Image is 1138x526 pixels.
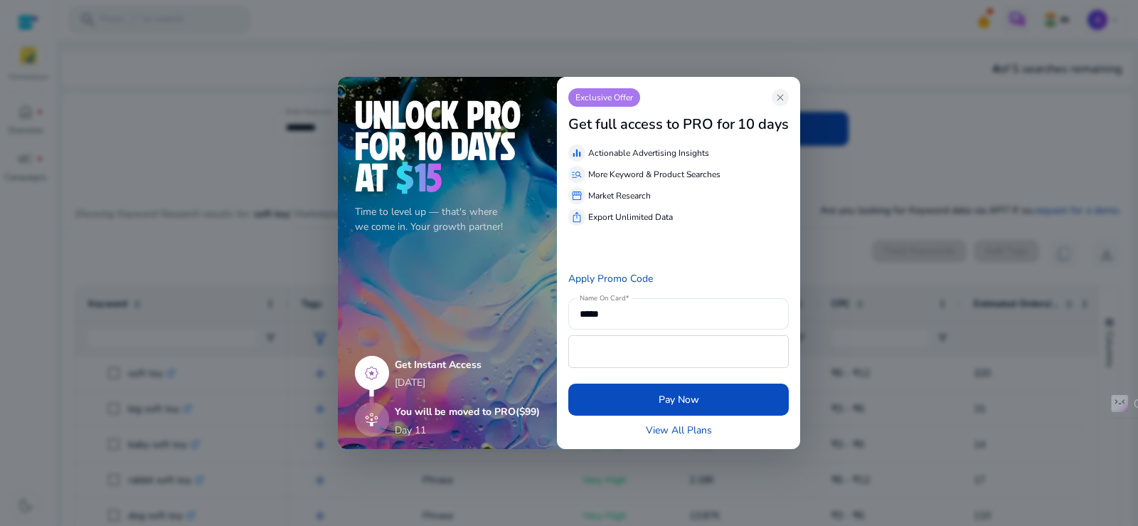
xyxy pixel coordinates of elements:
span: equalizer [571,147,583,159]
p: Time to level up — that's where we come in. Your growth partner! [355,204,540,234]
a: View All Plans [646,423,712,438]
h5: Get Instant Access [395,359,540,372]
p: Actionable Advertising Insights [588,147,709,159]
p: Day 11 [395,423,426,438]
span: manage_search [571,169,583,180]
span: storefront [571,190,583,201]
span: ios_share [571,211,583,223]
p: Market Research [588,189,651,202]
button: Pay Now [568,384,789,416]
a: Apply Promo Code [568,272,653,285]
h3: Get full access to PRO for [568,116,735,133]
span: Pay Now [659,392,699,407]
p: Exclusive Offer [568,88,640,107]
span: ($99) [516,405,540,419]
iframe: Secure payment input frame [576,337,781,366]
span: close [775,92,786,103]
h3: 10 days [738,116,789,133]
p: [DATE] [395,375,540,390]
p: More Keyword & Product Searches [588,168,720,181]
h5: You will be moved to PRO [395,406,540,419]
p: Export Unlimited Data [588,211,673,223]
mat-label: Name On Card [580,293,625,303]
